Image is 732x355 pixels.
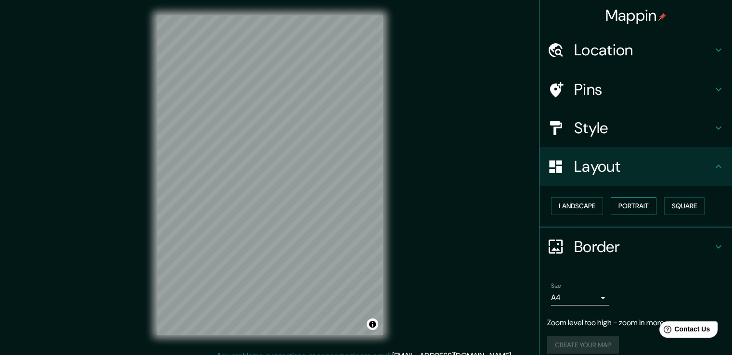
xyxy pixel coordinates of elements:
[547,317,724,329] p: Zoom level too high - zoom in more
[367,318,378,330] button: Toggle attribution
[539,109,732,147] div: Style
[157,15,383,335] canvas: Map
[574,237,713,256] h4: Border
[551,290,609,305] div: A4
[539,228,732,266] div: Border
[574,40,713,60] h4: Location
[539,147,732,186] div: Layout
[574,157,713,176] h4: Layout
[574,118,713,138] h4: Style
[539,70,732,109] div: Pins
[551,197,603,215] button: Landscape
[611,197,656,215] button: Portrait
[664,197,705,215] button: Square
[539,31,732,69] div: Location
[605,6,667,25] h4: Mappin
[551,281,561,290] label: Size
[658,13,666,21] img: pin-icon.png
[646,317,721,344] iframe: Help widget launcher
[574,80,713,99] h4: Pins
